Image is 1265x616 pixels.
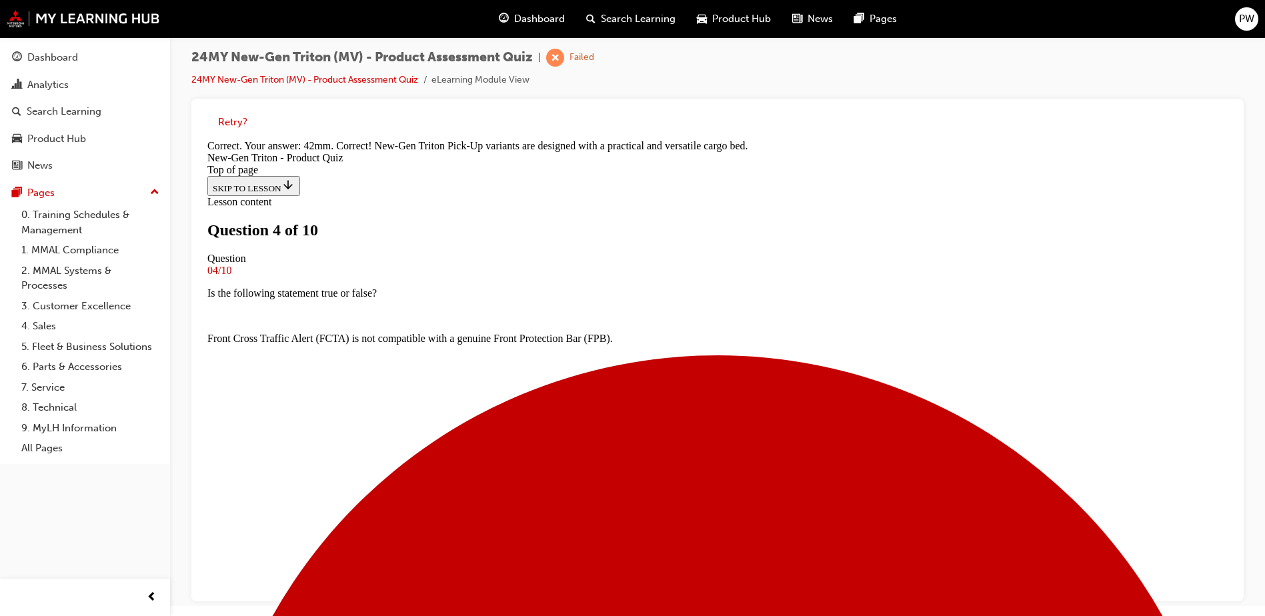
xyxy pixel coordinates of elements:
[5,130,1026,142] div: 04/10
[27,104,101,119] div: Search Learning
[16,377,165,398] a: 7. Service
[16,418,165,439] a: 9. MyLH Information
[854,11,864,27] span: pages-icon
[16,296,165,317] a: 3. Customer Excellence
[5,181,165,205] button: Pages
[16,316,165,337] a: 4. Sales
[16,205,165,240] a: 0. Training Schedules & Management
[150,184,159,201] span: up-icon
[12,133,22,145] span: car-icon
[538,50,541,65] span: |
[782,5,844,33] a: news-iconNews
[5,43,165,181] button: DashboardAnalyticsSearch LearningProduct HubNews
[5,118,1026,130] div: Question
[5,41,98,61] button: SKIP TO LESSON
[27,185,55,201] div: Pages
[870,11,897,27] span: Pages
[5,5,1026,17] div: Correct. Your answer: 42mm. Correct! New-Gen Triton Pick-Up variants are designed with a practica...
[5,45,165,70] a: Dashboard
[5,17,1026,29] div: New-Gen Triton - Product Quiz
[27,50,78,65] div: Dashboard
[569,51,594,64] div: Failed
[11,49,93,59] span: SKIP TO LESSON
[5,153,165,178] a: News
[16,337,165,357] a: 5. Fleet & Business Solutions
[16,397,165,418] a: 8. Technical
[431,73,529,88] li: eLearning Module View
[7,10,160,27] img: mmal
[5,61,69,73] span: Lesson content
[586,11,595,27] span: search-icon
[575,5,686,33] a: search-iconSearch Learning
[5,73,165,97] a: Analytics
[514,11,565,27] span: Dashboard
[1235,7,1258,31] button: PW
[5,87,1026,105] h1: Question 4 of 10
[12,160,22,172] span: news-icon
[16,240,165,261] a: 1. MMAL Compliance
[488,5,575,33] a: guage-iconDashboard
[27,158,53,173] div: News
[12,79,22,91] span: chart-icon
[5,127,165,151] a: Product Hub
[686,5,782,33] a: car-iconProduct Hub
[191,74,418,85] a: 24MY New-Gen Triton (MV) - Product Assessment Quiz
[5,29,1026,41] div: Top of page
[5,99,165,124] a: Search Learning
[5,198,1026,210] p: Front Cross Traffic Alert (FCTA) is not compatible with a genuine Front Protection Bar (FPB).
[147,589,157,606] span: prev-icon
[546,49,564,67] span: learningRecordVerb_FAIL-icon
[27,131,86,147] div: Product Hub
[808,11,833,27] span: News
[499,11,509,27] span: guage-icon
[792,11,802,27] span: news-icon
[16,357,165,377] a: 6. Parts & Accessories
[5,153,1026,165] p: Is the following statement true or false?
[12,187,22,199] span: pages-icon
[1239,11,1254,27] span: PW
[191,50,533,65] span: 24MY New-Gen Triton (MV) - Product Assessment Quiz
[16,438,165,459] a: All Pages
[218,115,247,130] button: Retry?
[16,261,165,296] a: 2. MMAL Systems & Processes
[12,106,21,118] span: search-icon
[12,52,22,64] span: guage-icon
[601,11,676,27] span: Search Learning
[844,5,908,33] a: pages-iconPages
[27,77,69,93] div: Analytics
[712,11,771,27] span: Product Hub
[697,11,707,27] span: car-icon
